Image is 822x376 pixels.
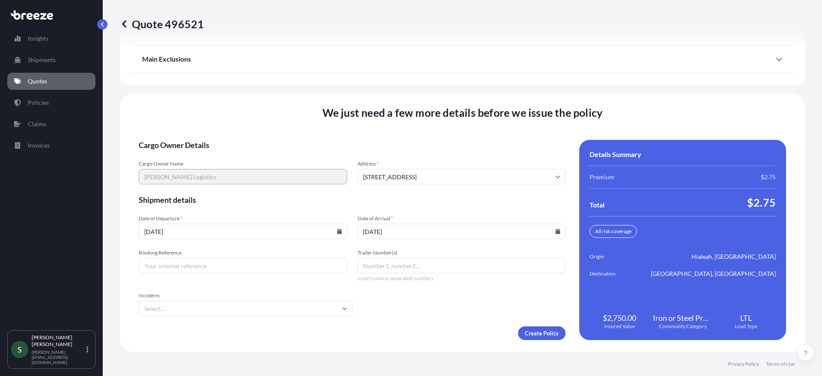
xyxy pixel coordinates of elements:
span: Trailer Number(s) [357,249,566,256]
span: S [18,345,22,354]
input: Number1, number2,... [357,258,566,273]
input: Cargo owner address [357,169,566,184]
p: Invoices [28,141,50,150]
p: [PERSON_NAME] [PERSON_NAME] [32,334,85,348]
input: mm/dd/yyyy [357,224,566,239]
p: Policies [28,98,49,107]
p: Quotes [28,77,47,86]
span: Cargo Owner Name [139,160,347,167]
span: Main Exclusions [142,55,191,63]
p: Quote 496521 [120,17,204,31]
div: Main Exclusions [142,49,783,69]
p: Insights [28,34,48,43]
span: Iron or Steel Products [653,313,713,323]
span: $2.75 [747,195,776,209]
span: Cargo Owner Details [139,140,566,150]
button: Create Policy [518,326,566,340]
span: Load Type [735,323,757,330]
p: Create Policy [525,329,559,338]
span: [GEOGRAPHIC_DATA], [GEOGRAPHIC_DATA] [651,269,776,278]
span: Incoterm [139,292,352,299]
input: Your internal reference [139,258,347,273]
span: Destination [590,269,637,278]
a: Policies [7,94,95,111]
span: Shipment details [139,195,566,205]
span: Insured Value [604,323,635,330]
span: LTL [740,313,752,323]
p: [PERSON_NAME][EMAIL_ADDRESS][DOMAIN_NAME] [32,349,85,365]
p: Shipments [28,56,56,64]
span: Origin [590,252,637,261]
span: Booking Reference [139,249,347,256]
span: Date of Departure [139,215,347,222]
span: We just need a few more details before we issue the policy [322,106,603,119]
span: $2.75 [761,173,776,181]
span: Details Summary [590,150,641,159]
input: Select... [139,301,352,316]
span: Commodity Category [659,323,707,330]
a: Quotes [7,73,95,90]
span: Hialeah, [GEOGRAPHIC_DATA] [691,252,776,261]
span: $2,750.00 [603,313,636,323]
a: Privacy Policy [728,361,759,367]
a: Terms of Use [766,361,795,367]
div: All risk coverage [590,225,637,238]
span: Insert comma-separated numbers [357,275,566,282]
a: Insights [7,30,95,47]
span: Total [590,201,605,209]
input: mm/dd/yyyy [139,224,347,239]
a: Claims [7,115,95,133]
span: Address [357,160,566,167]
span: Premium [590,173,614,181]
span: Date of Arrival [357,215,566,222]
a: Shipments [7,51,95,68]
p: Claims [28,120,46,128]
a: Invoices [7,137,95,154]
